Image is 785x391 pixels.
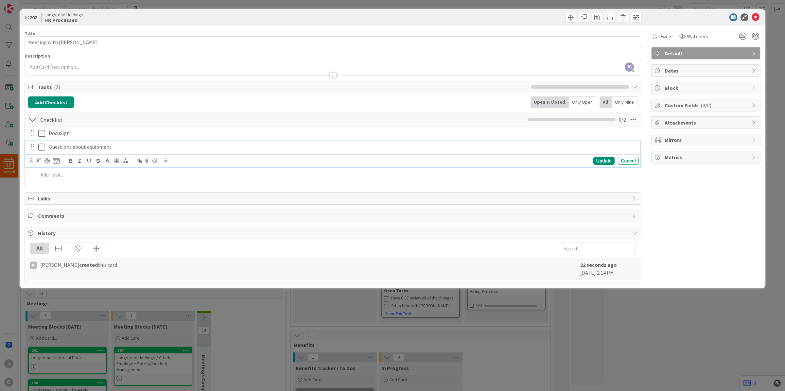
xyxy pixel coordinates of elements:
span: Mirrors [665,136,748,144]
div: JC [30,262,37,269]
span: JC [625,62,634,72]
span: Links [38,195,629,202]
span: Watchers [687,32,708,40]
b: 202 [29,14,37,21]
p: DocuSign [49,129,636,137]
span: ID [25,13,37,21]
div: Only Open [569,96,596,108]
input: type card name here... [25,36,641,48]
label: Title [25,30,35,36]
b: created [79,262,98,268]
div: All [600,96,612,108]
span: Owner [658,32,673,40]
span: Metrics [665,153,748,161]
input: Add Checklist... [38,114,185,126]
div: Cancel [618,157,639,165]
b: HR Processes [44,17,83,23]
span: ( 0/0 ) [701,102,711,109]
span: Tasks [38,83,528,91]
span: Description [25,53,50,59]
button: Add Checklist [28,96,74,108]
span: Dates [665,67,748,75]
span: Default [665,49,748,57]
span: 0 / 2 [619,116,626,124]
div: [DATE] 2:14 PM [580,261,636,277]
b: 22 seconds ago [580,262,617,268]
input: Search... [560,243,636,254]
span: History [38,229,629,237]
div: All [30,243,49,254]
span: Block [665,84,748,92]
p: Questions about equipment [49,143,636,151]
div: Open & Closed [531,96,569,108]
span: Comments [38,212,629,220]
span: Custom Fields [665,101,748,109]
span: Attachments [665,119,748,127]
div: Only Mine [612,96,637,108]
span: [PERSON_NAME] this card [40,261,117,269]
span: ( 2 ) [54,84,60,90]
div: Update [593,157,615,165]
span: Longstead Holdings [44,12,83,17]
